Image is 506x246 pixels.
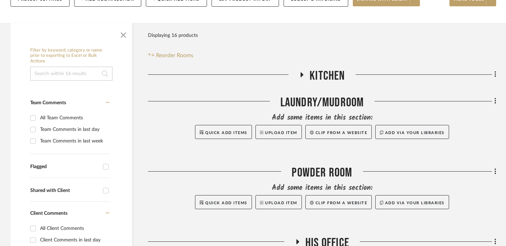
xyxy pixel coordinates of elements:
[40,124,108,135] div: Team Comments in last day
[255,125,302,139] button: Upload Item
[375,195,449,209] button: Add via your libraries
[195,195,252,209] button: Quick Add Items
[148,28,198,42] div: Displaying 16 products
[40,135,108,147] div: Team Comments in last week
[148,113,496,123] div: Add some items in this section:
[148,183,496,193] div: Add some items in this section:
[40,223,108,234] div: All Client Comments
[205,131,247,135] span: Quick Add Items
[30,67,112,81] input: Search within 16 results
[305,125,372,139] button: Clip from a website
[30,188,99,194] div: Shared with Client
[40,112,108,124] div: All Team Comments
[156,51,193,60] span: Reorder Rooms
[40,234,108,246] div: Client Comments in last day
[148,51,193,60] button: Reorder Rooms
[30,100,66,105] span: Team Comments
[195,125,252,139] button: Quick Add Items
[205,201,247,205] span: Quick Add Items
[116,27,130,41] button: Close
[30,48,112,64] h6: Filter by keyword, category or name prior to exporting to Excel or Bulk Actions
[305,195,372,209] button: Clip from a website
[375,125,449,139] button: Add via your libraries
[255,195,302,209] button: Upload Item
[310,68,345,84] span: Kitchen
[30,164,99,170] div: Flagged
[30,211,67,216] span: Client Comments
